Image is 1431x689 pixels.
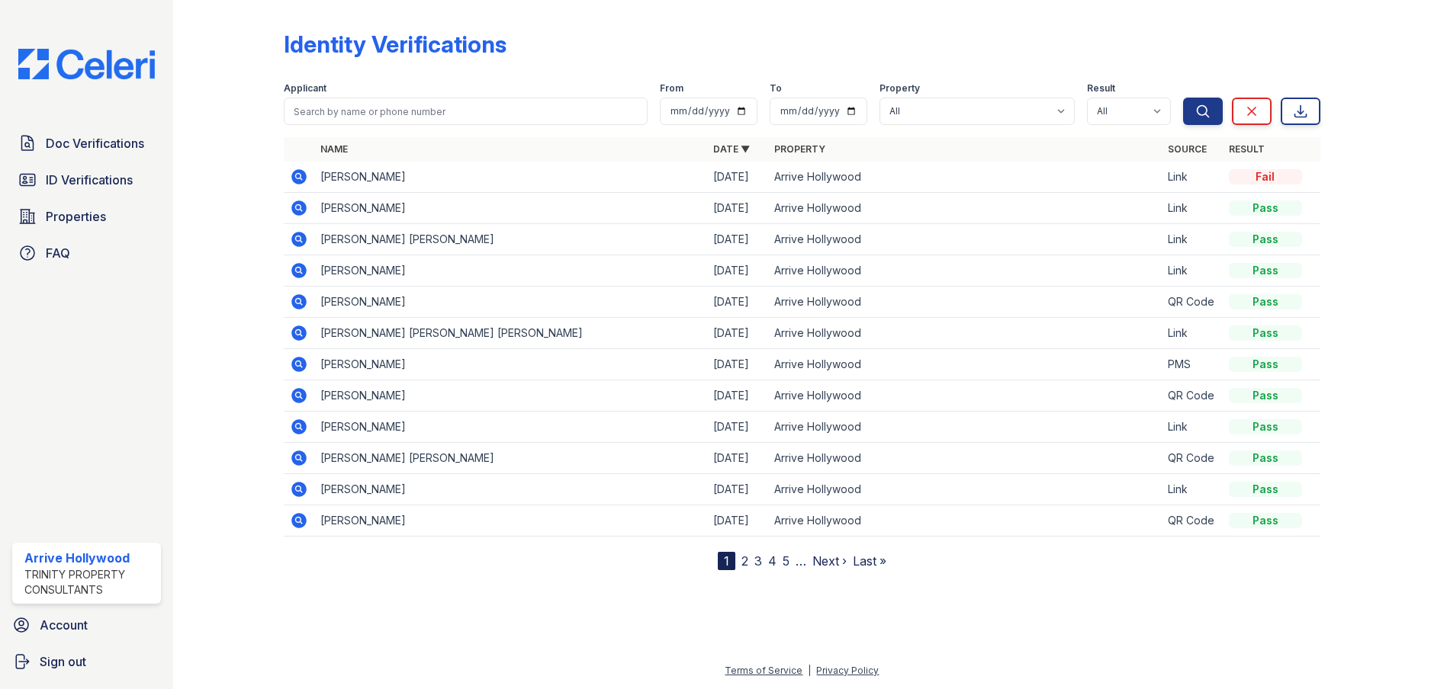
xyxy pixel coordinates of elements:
[1162,224,1223,255] td: Link
[770,82,782,95] label: To
[314,255,707,287] td: [PERSON_NAME]
[1229,200,1302,216] div: Pass
[1229,419,1302,434] div: Pass
[284,30,506,58] div: Identity Verifications
[725,665,802,676] a: Terms of Service
[314,287,707,318] td: [PERSON_NAME]
[1229,325,1302,341] div: Pass
[40,652,86,671] span: Sign out
[774,143,825,155] a: Property
[768,380,1161,412] td: Arrive Hollywood
[1229,482,1302,497] div: Pass
[707,443,768,474] td: [DATE]
[660,82,683,95] label: From
[853,553,886,569] a: Last »
[1162,318,1223,349] td: Link
[1229,357,1302,372] div: Pass
[768,287,1161,318] td: Arrive Hollywood
[24,549,155,567] div: Arrive Hollywood
[12,165,161,195] a: ID Verifications
[768,443,1161,474] td: Arrive Hollywood
[816,665,879,676] a: Privacy Policy
[1229,263,1302,278] div: Pass
[314,443,707,474] td: [PERSON_NAME] [PERSON_NAME]
[1168,143,1207,155] a: Source
[1229,232,1302,247] div: Pass
[6,49,167,79] img: CE_Logo_Blue-a8612792a0a2168367f1c8372b55b34899dd931a85d93a1a3d3e32e68fde9ad4.png
[707,412,768,443] td: [DATE]
[1162,412,1223,443] td: Link
[1162,474,1223,505] td: Link
[812,553,847,569] a: Next ›
[1162,162,1223,193] td: Link
[46,207,106,226] span: Properties
[707,505,768,537] td: [DATE]
[314,412,707,443] td: [PERSON_NAME]
[314,349,707,380] td: [PERSON_NAME]
[1162,287,1223,318] td: QR Code
[768,318,1161,349] td: Arrive Hollywood
[1229,388,1302,403] div: Pass
[707,380,768,412] td: [DATE]
[880,82,920,95] label: Property
[46,244,70,262] span: FAQ
[12,201,161,232] a: Properties
[768,255,1161,287] td: Arrive Hollywood
[6,646,167,677] a: Sign out
[314,474,707,505] td: [PERSON_NAME]
[1162,255,1223,287] td: Link
[707,349,768,380] td: [DATE]
[707,255,768,287] td: [DATE]
[46,171,133,189] span: ID Verifications
[284,98,648,125] input: Search by name or phone number
[314,162,707,193] td: [PERSON_NAME]
[12,128,161,159] a: Doc Verifications
[1229,169,1302,184] div: Fail
[707,193,768,224] td: [DATE]
[741,553,748,569] a: 2
[796,552,806,570] span: …
[314,318,707,349] td: [PERSON_NAME] [PERSON_NAME] [PERSON_NAME]
[1162,443,1223,474] td: QR Code
[768,224,1161,255] td: Arrive Hollywood
[46,134,144,152] span: Doc Verifications
[707,287,768,318] td: [DATE]
[768,505,1161,537] td: Arrive Hollywood
[768,349,1161,380] td: Arrive Hollywood
[1162,505,1223,537] td: QR Code
[1162,193,1223,224] td: Link
[12,238,161,268] a: FAQ
[768,193,1161,224] td: Arrive Hollywood
[1087,82,1115,95] label: Result
[754,553,762,569] a: 3
[1229,294,1302,309] div: Pass
[320,143,348,155] a: Name
[314,224,707,255] td: [PERSON_NAME] [PERSON_NAME]
[284,82,326,95] label: Applicant
[1162,380,1223,412] td: QR Code
[6,610,167,640] a: Account
[808,665,811,676] div: |
[24,567,155,598] div: Trinity Property Consultants
[718,552,735,570] div: 1
[783,553,789,569] a: 5
[314,505,707,537] td: [PERSON_NAME]
[1229,450,1302,466] div: Pass
[1162,349,1223,380] td: PMS
[707,318,768,349] td: [DATE]
[768,412,1161,443] td: Arrive Hollywood
[707,162,768,193] td: [DATE]
[707,224,768,255] td: [DATE]
[707,474,768,505] td: [DATE]
[768,162,1161,193] td: Arrive Hollywood
[768,474,1161,505] td: Arrive Hollywood
[314,380,707,412] td: [PERSON_NAME]
[1229,143,1265,155] a: Result
[713,143,750,155] a: Date ▼
[768,553,777,569] a: 4
[40,616,88,634] span: Account
[314,193,707,224] td: [PERSON_NAME]
[1229,513,1302,528] div: Pass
